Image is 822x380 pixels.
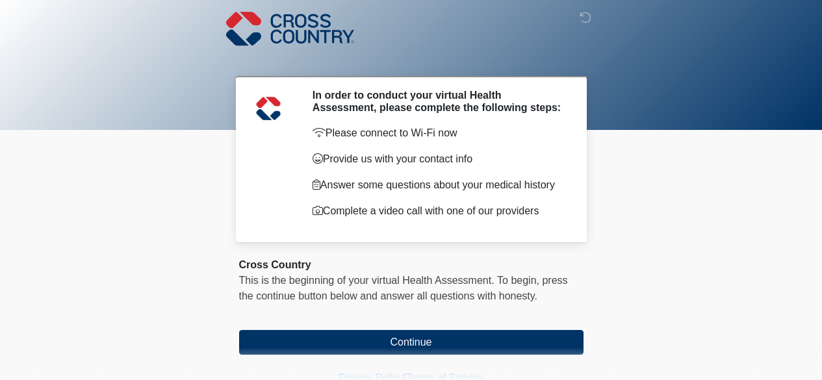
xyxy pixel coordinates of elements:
[239,275,494,286] span: This is the beginning of your virtual Health Assessment.
[239,257,584,273] div: Cross Country
[249,89,288,128] img: Agent Avatar
[497,275,542,286] span: To begin,
[226,10,355,47] img: Cross Country Logo
[239,275,568,301] span: press the continue button below and answer all questions with honesty.
[239,330,584,355] button: Continue
[313,151,564,167] p: Provide us with your contact info
[313,125,564,141] p: Please connect to Wi-Fi now
[229,47,593,71] h1: ‎ ‎ ‎
[313,177,564,193] p: Answer some questions about your medical history
[313,89,564,114] h2: In order to conduct your virtual Health Assessment, please complete the following steps:
[313,203,564,219] p: Complete a video call with one of our providers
